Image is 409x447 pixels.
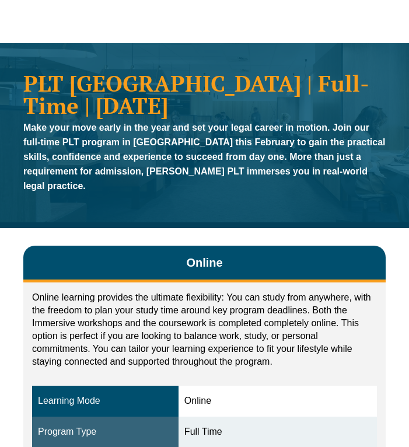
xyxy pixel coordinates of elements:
strong: Make your move early in the year and set your legal career in motion. Join our full-time PLT prog... [23,123,386,191]
div: Full Time [184,425,371,439]
span: Online [186,254,222,271]
h1: PLT [GEOGRAPHIC_DATA] | Full-Time | [DATE] [23,72,386,117]
div: Program Type [38,425,173,439]
div: Learning Mode [38,394,173,408]
div: Online [184,394,371,408]
p: Online learning provides the ultimate flexibility: You can study from anywhere, with the freedom ... [32,291,377,368]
